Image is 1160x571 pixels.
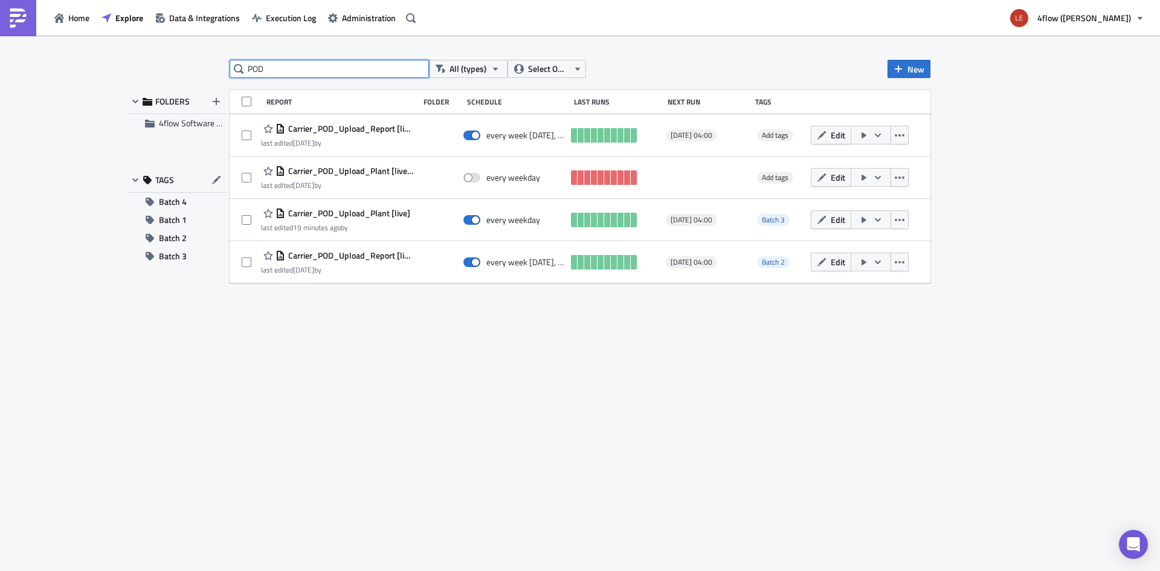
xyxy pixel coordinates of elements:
span: Batch 1 [159,211,187,229]
div: Open Intercom Messenger [1119,530,1148,559]
span: Edit [831,213,845,226]
div: Last Runs [574,97,662,106]
button: Edit [811,210,851,229]
span: Add tags [762,129,788,141]
span: [DATE] 04:00 [671,131,712,140]
span: Edit [831,129,845,141]
span: Carrier_POD_Upload_Report [live] MON-THU 09:00 - SFTP [285,123,413,134]
div: Folder [424,97,461,106]
span: Home [68,11,89,24]
time: 2025-06-23T19:21:34Z [293,264,314,276]
button: Edit [811,253,851,271]
time: 2025-08-20T13:06:29Z [293,222,341,233]
button: Edit [811,126,851,144]
span: 4flow Software KAM [159,117,233,129]
button: Explore [95,8,149,27]
span: [DATE] 04:00 [671,257,712,267]
button: Data & Integrations [149,8,246,27]
span: Batch 3 [159,247,187,265]
time: 2025-06-23T19:21:48Z [293,137,314,149]
img: Avatar [1009,8,1029,28]
div: Schedule [467,97,567,106]
span: FOLDERS [155,96,190,107]
span: All (types) [449,62,486,76]
span: Batch 3 [757,214,790,226]
div: every week on Monday, Thursday [486,130,565,141]
div: last edited by [261,138,413,147]
span: [DATE] 04:00 [671,215,712,225]
span: Carrier_POD_Upload_Report [live] MON-THU 09:00 [285,250,413,261]
button: Execution Log [246,8,322,27]
span: Add tags [757,172,793,184]
span: New [907,63,924,76]
div: last edited by [261,265,413,274]
span: Batch 3 [762,214,785,225]
span: Execution Log [266,11,316,24]
div: every weekday [486,215,540,225]
button: New [888,60,930,78]
span: Add tags [757,129,793,141]
span: Add tags [762,172,788,183]
span: Edit [831,171,845,184]
button: Batch 2 [127,229,227,247]
span: 4flow ([PERSON_NAME]) [1037,11,1131,24]
span: Batch 2 [159,229,187,247]
button: Batch 3 [127,247,227,265]
button: Select Owner [507,60,586,78]
div: every weekday [486,172,540,183]
button: Batch 4 [127,193,227,211]
span: Select Owner [528,62,569,76]
button: Batch 1 [127,211,227,229]
div: every week on Monday, Thursday [486,257,565,268]
span: Batch 2 [762,256,785,268]
span: TAGS [155,175,174,185]
span: Carrier_POD_Upload_Plant [live] [285,208,410,219]
div: Tags [755,97,805,106]
span: Batch 4 [159,193,187,211]
button: Edit [811,168,851,187]
div: Next Run [668,97,749,106]
div: last edited by [261,181,413,190]
time: 2025-07-04T18:16:07Z [293,179,314,191]
span: Edit [831,256,845,268]
input: Search Reports [230,60,429,78]
div: last edited by [261,223,410,232]
span: Administration [342,11,396,24]
button: Home [48,8,95,27]
span: Carrier_POD_Upload_Plant [live] - SFTP [285,166,413,176]
span: Batch 2 [757,256,790,268]
button: Administration [322,8,402,27]
div: Report [266,97,417,106]
button: 4flow ([PERSON_NAME]) [1003,5,1151,31]
span: Data & Integrations [169,11,240,24]
span: Explore [115,11,143,24]
button: All (types) [429,60,507,78]
img: PushMetrics [8,8,28,28]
